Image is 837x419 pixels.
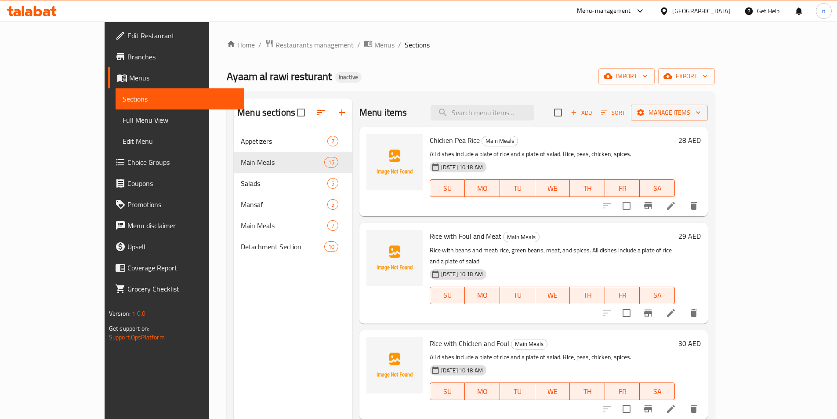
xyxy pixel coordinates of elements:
[643,385,671,398] span: SA
[123,94,237,104] span: Sections
[109,323,149,334] span: Get support on:
[127,284,237,294] span: Grocery Checklist
[116,88,244,109] a: Sections
[567,106,595,120] span: Add item
[609,385,637,398] span: FR
[666,200,676,211] a: Edit menu item
[549,103,567,122] span: Select section
[434,289,462,302] span: SU
[822,6,826,16] span: n
[609,289,637,302] span: FR
[132,308,145,319] span: 1.0.0
[374,40,395,50] span: Menus
[310,102,331,123] span: Sort sections
[234,173,352,194] div: Salads5
[672,6,730,16] div: [GEOGRAPHIC_DATA]
[599,106,627,120] button: Sort
[503,232,540,242] div: Main Meals
[275,40,354,50] span: Restaurants management
[227,39,715,51] nav: breadcrumb
[570,179,605,197] button: TH
[241,178,327,189] span: Salads
[539,385,567,398] span: WE
[539,182,567,195] span: WE
[595,106,631,120] span: Sort items
[504,289,532,302] span: TU
[638,107,701,118] span: Manage items
[598,68,655,84] button: import
[127,157,237,168] span: Choice Groups
[234,236,352,257] div: Detachment Section10
[430,179,465,197] button: SU
[108,67,244,88] a: Menus
[292,103,310,122] span: Select all sections
[234,131,352,152] div: Appetizers7
[465,287,500,304] button: MO
[241,241,324,252] span: Detachment Section
[482,136,518,146] div: Main Meals
[234,194,352,215] div: Mansaf5
[570,287,605,304] button: TH
[325,158,338,167] span: 15
[617,400,636,418] span: Select to update
[609,182,637,195] span: FR
[234,152,352,173] div: Main Meals15
[640,179,675,197] button: SA
[127,241,237,252] span: Upsell
[430,352,675,363] p: All dishes include a plate of rice and a plate of salad. Rice, peas, chicken, spices.
[573,182,601,195] span: TH
[658,68,715,84] button: export
[605,71,648,82] span: import
[678,337,701,350] h6: 30 AED
[640,287,675,304] button: SA
[430,383,465,400] button: SU
[500,383,535,400] button: TU
[511,339,547,349] span: Main Meals
[430,134,480,147] span: Chicken Pea Rice
[430,149,675,160] p: All dishes include a plate of rice and a plate of salad. Rice, peas, chicken, spices.
[328,200,338,209] span: 5
[127,30,237,41] span: Edit Restaurant
[327,199,338,210] div: items
[108,173,244,194] a: Coupons
[539,289,567,302] span: WE
[109,332,165,343] a: Support.OpsPlatform
[569,108,593,118] span: Add
[567,106,595,120] button: Add
[605,287,640,304] button: FR
[570,383,605,400] button: TH
[123,136,237,146] span: Edit Menu
[577,6,631,16] div: Menu-management
[359,106,407,119] h2: Menu items
[643,182,671,195] span: SA
[465,383,500,400] button: MO
[678,230,701,242] h6: 29 AED
[331,102,352,123] button: Add section
[357,40,360,50] li: /
[241,220,327,231] div: Main Meals
[108,46,244,67] a: Branches
[327,178,338,189] div: items
[504,385,532,398] span: TU
[500,179,535,197] button: TU
[500,287,535,304] button: TU
[241,136,327,146] div: Appetizers
[108,236,244,257] a: Upsell
[638,302,659,324] button: Branch-specific-item
[127,178,237,189] span: Coupons
[438,366,486,375] span: [DATE] 10:18 AM
[366,230,423,286] img: Rice with Foul and Meat
[434,182,462,195] span: SU
[678,134,701,146] h6: 28 AED
[640,383,675,400] button: SA
[366,337,423,393] img: Rice with Chicken and Foul
[535,383,570,400] button: WE
[108,278,244,299] a: Grocery Checklist
[116,109,244,131] a: Full Menu View
[535,287,570,304] button: WE
[431,105,534,120] input: search
[265,39,354,51] a: Restaurants management
[108,215,244,236] a: Menu disclaimer
[327,136,338,146] div: items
